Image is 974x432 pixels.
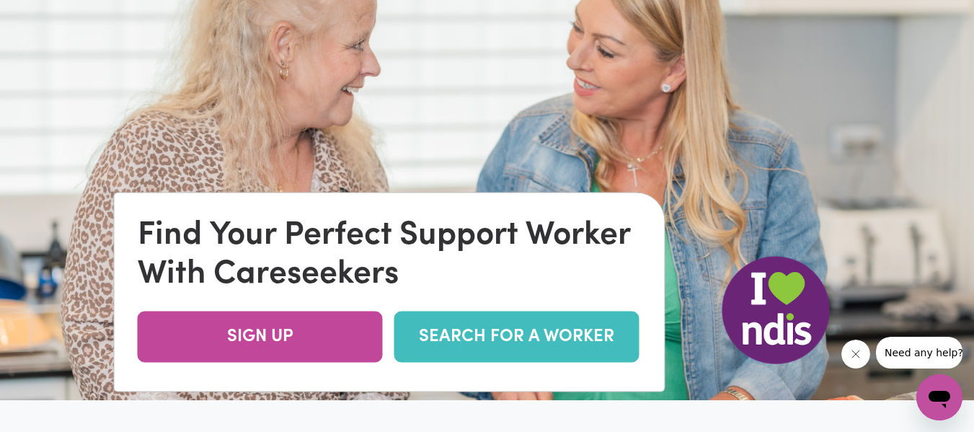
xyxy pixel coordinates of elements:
[394,312,639,363] a: SEARCH FOR A WORKER
[876,337,962,369] iframe: Message from company
[9,10,87,22] span: Need any help?
[138,312,383,363] a: SIGN UP
[841,340,870,369] iframe: Close message
[138,216,642,294] div: Find Your Perfect Support Worker With Careseekers
[722,256,830,364] img: NDIS Logo
[916,374,962,420] iframe: Button to launch messaging window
